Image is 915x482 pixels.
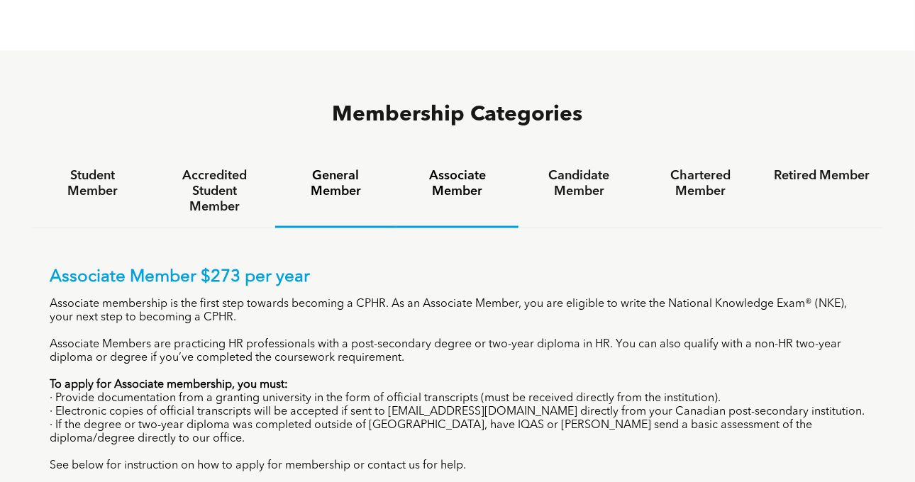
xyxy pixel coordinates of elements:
[50,406,865,420] p: · Electronic copies of official transcripts will be accepted if sent to [EMAIL_ADDRESS][DOMAIN_NA...
[653,168,748,199] h4: Chartered Member
[333,104,583,125] span: Membership Categories
[288,168,384,199] h4: General Member
[409,168,505,199] h4: Associate Member
[166,168,262,215] h4: Accredited Student Member
[531,168,627,199] h4: Candidate Member
[50,339,865,366] p: Associate Members are practicing HR professionals with a post-secondary degree or two-year diplom...
[50,267,865,288] p: Associate Member $273 per year
[50,298,865,325] p: Associate membership is the first step towards becoming a CPHR. As an Associate Member, you are e...
[45,168,140,199] h4: Student Member
[50,420,865,447] p: · If the degree or two-year diploma was completed outside of [GEOGRAPHIC_DATA], have IQAS or [PER...
[50,393,865,406] p: · Provide documentation from a granting university in the form of official transcripts (must be r...
[50,460,865,473] p: See below for instruction on how to apply for membership or contact us for help.
[775,168,870,184] h4: Retired Member
[50,380,288,391] strong: To apply for Associate membership, you must:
